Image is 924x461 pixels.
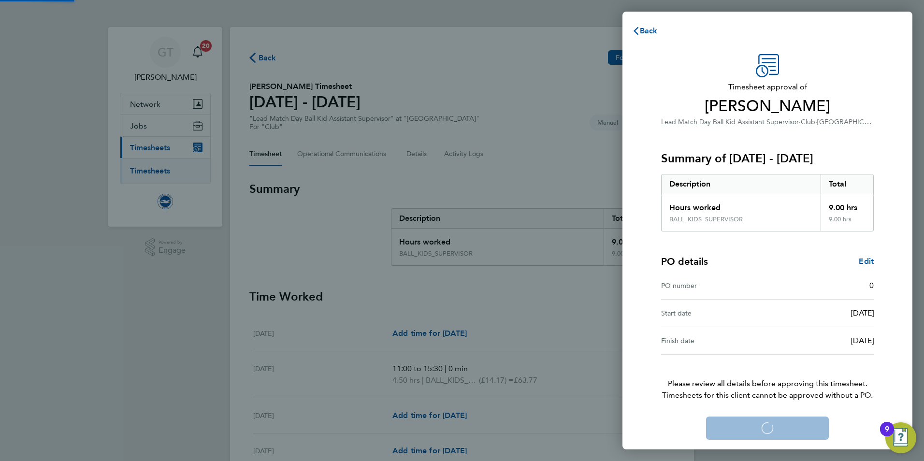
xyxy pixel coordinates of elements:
[669,216,743,223] div: BALL_KIDS_SUPERVISOR
[661,335,767,346] div: Finish date
[859,257,874,266] span: Edit
[661,118,799,126] span: Lead Match Day Ball Kid Assistant Supervisor
[662,194,821,216] div: Hours worked
[661,255,708,268] h4: PO details
[767,335,874,346] div: [DATE]
[869,281,874,290] span: 0
[817,117,886,126] span: [GEOGRAPHIC_DATA]
[661,81,874,93] span: Timesheet approval of
[622,21,667,41] button: Back
[650,389,885,401] span: Timesheets for this client cannot be approved without a PO.
[859,256,874,267] a: Edit
[650,355,885,401] p: Please review all details before approving this timesheet.
[661,151,874,166] h3: Summary of [DATE] - [DATE]
[661,307,767,319] div: Start date
[661,174,874,231] div: Summary of 01 - 30 Sep 2025
[885,429,889,442] div: 9
[767,307,874,319] div: [DATE]
[801,118,815,126] span: Club
[821,194,874,216] div: 9.00 hrs
[661,97,874,116] span: [PERSON_NAME]
[821,174,874,194] div: Total
[815,118,817,126] span: ·
[662,174,821,194] div: Description
[885,422,916,453] button: Open Resource Center, 9 new notifications
[799,118,801,126] span: ·
[821,216,874,231] div: 9.00 hrs
[661,280,767,291] div: PO number
[640,26,658,35] span: Back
